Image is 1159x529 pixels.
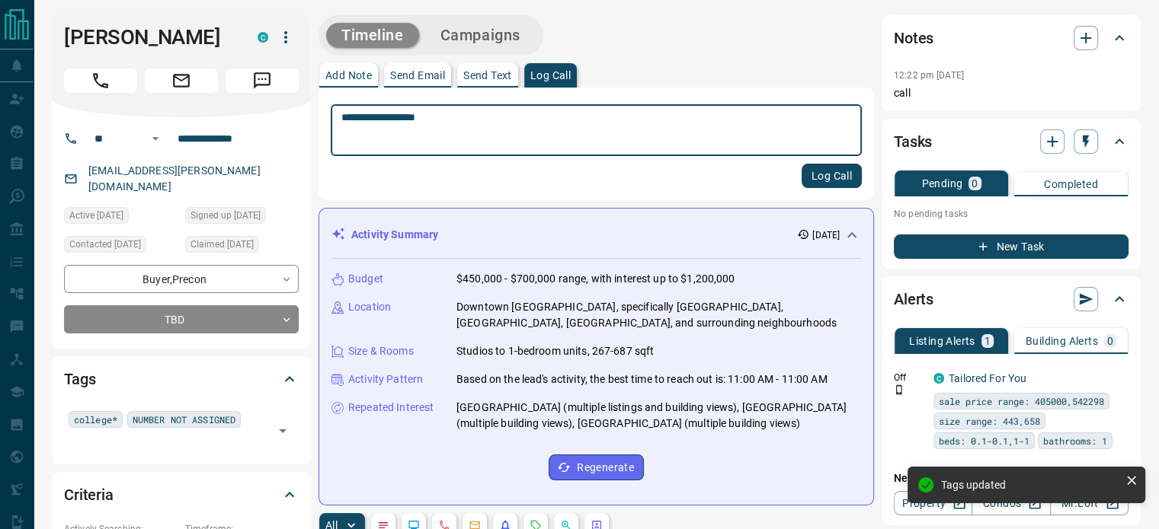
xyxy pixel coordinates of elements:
[185,236,299,257] div: Mon Oct 13 2025
[949,372,1026,384] a: Tailored For You
[894,20,1129,56] div: Notes
[326,23,419,48] button: Timeline
[939,394,1104,409] span: sale price range: 405000,542298
[64,207,178,228] div: Mon Oct 13 2025
[133,412,235,427] span: NUMBER NOT ASSIGNED
[64,305,299,333] div: TBD
[894,287,933,311] h2: Alerts
[463,70,512,81] p: Send Text
[909,336,975,346] p: Listing Alerts
[456,299,861,331] p: Downtown [GEOGRAPHIC_DATA], specifically [GEOGRAPHIC_DATA], [GEOGRAPHIC_DATA], [GEOGRAPHIC_DATA],...
[894,123,1129,160] div: Tasks
[185,207,299,228] div: Mon Oct 13 2025
[145,69,218,93] span: Email
[64,25,235,49] h1: [PERSON_NAME]
[348,271,383,287] p: Budget
[390,70,445,81] p: Send Email
[894,129,932,154] h2: Tasks
[894,202,1129,225] p: No pending tasks
[939,413,1040,429] span: size range: 443,658
[64,361,299,397] div: Tags
[425,23,536,48] button: Campaigns
[64,483,114,507] h2: Criteria
[88,164,261,193] a: [EMAIL_ADDRESS][PERSON_NAME][DOMAIN_NAME]
[939,433,1029,448] span: beds: 0.1-0.1,1-1
[894,70,964,81] p: 12:22 pm [DATE]
[894,470,1129,486] p: New Alert:
[272,420,293,441] button: Open
[348,299,391,315] p: Location
[894,85,1129,101] p: call
[921,178,962,189] p: Pending
[941,479,1119,491] div: Tags updated
[530,70,571,81] p: Log Call
[64,265,299,293] div: Buyer , Precon
[985,336,991,346] p: 1
[226,69,299,93] span: Message
[69,237,141,252] span: Contacted [DATE]
[802,164,862,188] button: Log Call
[331,221,861,249] div: Activity Summary[DATE]
[456,371,828,387] p: Based on the lead's activity, the best time to reach out is: 11:00 AM - 11:00 AM
[1044,179,1098,190] p: Completed
[894,384,904,395] svg: Push Notification Only
[348,400,434,416] p: Repeated Interest
[894,26,933,50] h2: Notes
[64,69,137,93] span: Call
[64,476,299,513] div: Criteria
[146,129,165,148] button: Open
[64,236,178,257] div: Mon Oct 13 2025
[258,32,268,43] div: condos.ca
[1026,336,1098,346] p: Building Alerts
[972,178,978,189] p: 0
[894,281,1129,317] div: Alerts
[549,454,644,480] button: Regenerate
[894,234,1129,259] button: New Task
[64,367,95,391] h2: Tags
[933,373,944,384] div: condos.ca
[348,371,423,387] p: Activity Pattern
[1107,336,1113,346] p: 0
[69,208,123,223] span: Active [DATE]
[456,400,861,432] p: [GEOGRAPHIC_DATA] (multiple listings and building views), [GEOGRAPHIC_DATA] (multiple building vi...
[325,70,372,81] p: Add Note
[190,208,261,223] span: Signed up [DATE]
[456,271,735,287] p: $450,000 - $700,000 range, with interest up to $1,200,000
[812,228,840,242] p: [DATE]
[456,343,654,359] p: Studios to 1-bedroom units, 267-687 sqft
[894,491,972,515] a: Property
[348,343,414,359] p: Size & Rooms
[74,412,117,427] span: college*
[190,237,254,252] span: Claimed [DATE]
[894,371,924,384] p: Off
[1043,433,1107,448] span: bathrooms: 1
[351,227,438,243] p: Activity Summary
